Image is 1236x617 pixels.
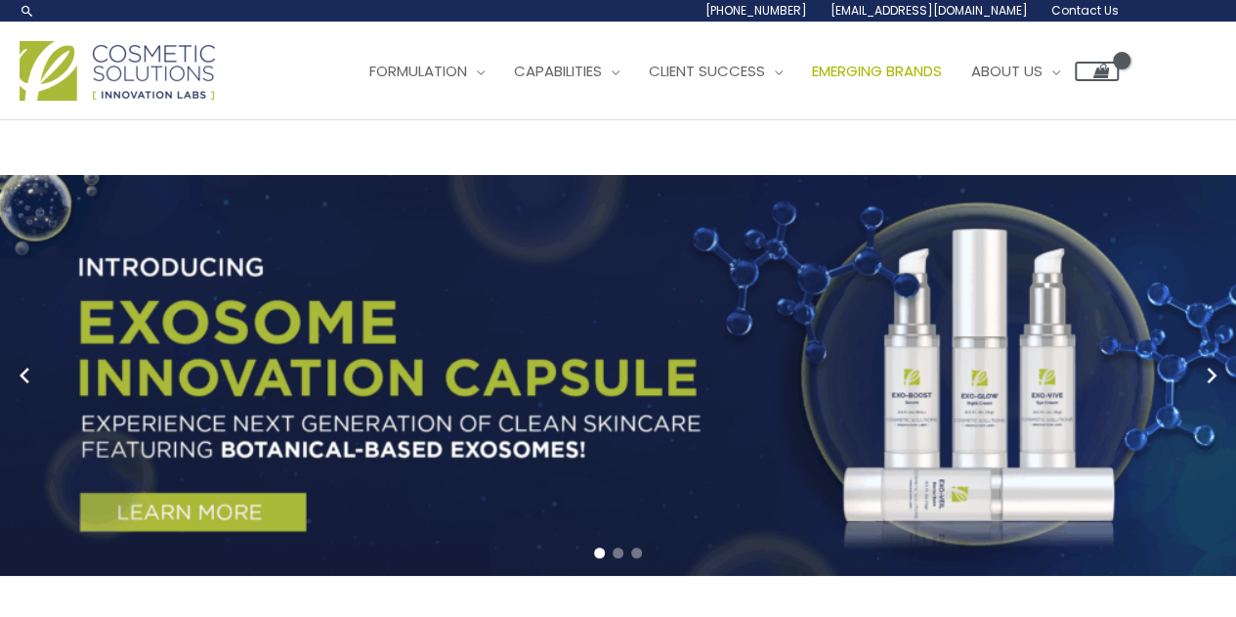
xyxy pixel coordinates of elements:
[957,42,1075,101] a: About Us
[340,42,1119,101] nav: Site Navigation
[499,42,634,101] a: Capabilities
[634,42,797,101] a: Client Success
[1051,2,1119,19] span: Contact Us
[355,42,499,101] a: Formulation
[631,548,642,558] span: Go to slide 3
[971,61,1043,81] span: About Us
[1075,62,1119,81] a: View Shopping Cart, empty
[831,2,1028,19] span: [EMAIL_ADDRESS][DOMAIN_NAME]
[613,548,623,558] span: Go to slide 2
[10,361,39,390] button: Previous slide
[705,2,807,19] span: [PHONE_NUMBER]
[514,61,602,81] span: Capabilities
[20,41,215,101] img: Cosmetic Solutions Logo
[649,61,765,81] span: Client Success
[594,548,605,558] span: Go to slide 1
[1197,361,1226,390] button: Next slide
[20,3,35,19] a: Search icon link
[797,42,957,101] a: Emerging Brands
[812,61,942,81] span: Emerging Brands
[369,61,467,81] span: Formulation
